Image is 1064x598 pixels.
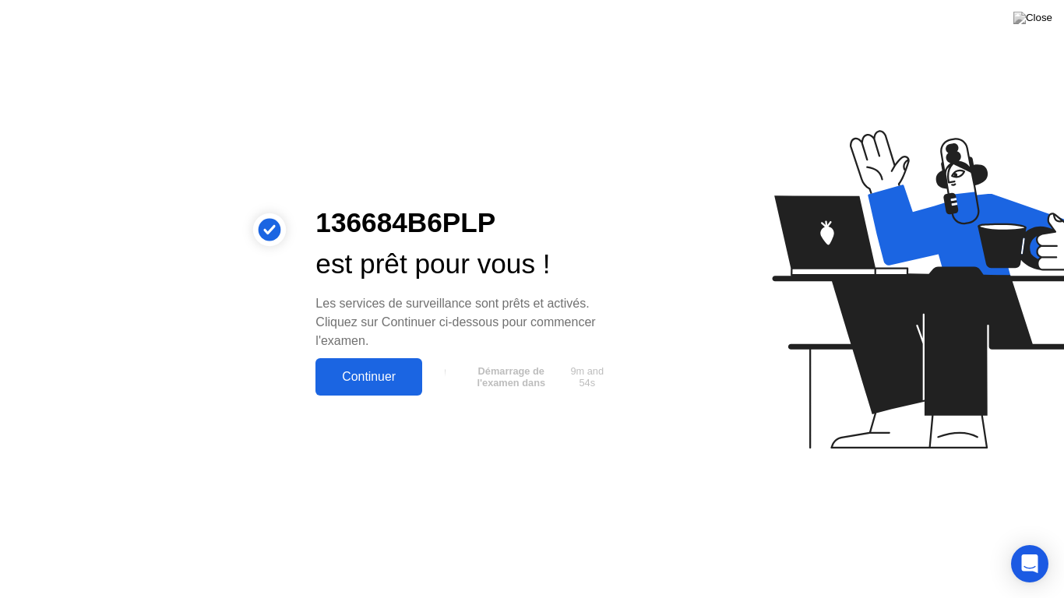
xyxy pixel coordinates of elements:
[1011,545,1048,582] div: Open Intercom Messenger
[320,370,417,384] div: Continuer
[315,294,613,350] div: Les services de surveillance sont prêts et activés. Cliquez sur Continuer ci-dessous pour commenc...
[567,365,608,389] span: 9m and 54s
[315,358,422,396] button: Continuer
[315,202,613,244] div: 136684B6PLP
[430,362,613,392] button: Démarrage de l'examen dans9m and 54s
[315,244,613,285] div: est prêt pour vous !
[1013,12,1052,24] img: Close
